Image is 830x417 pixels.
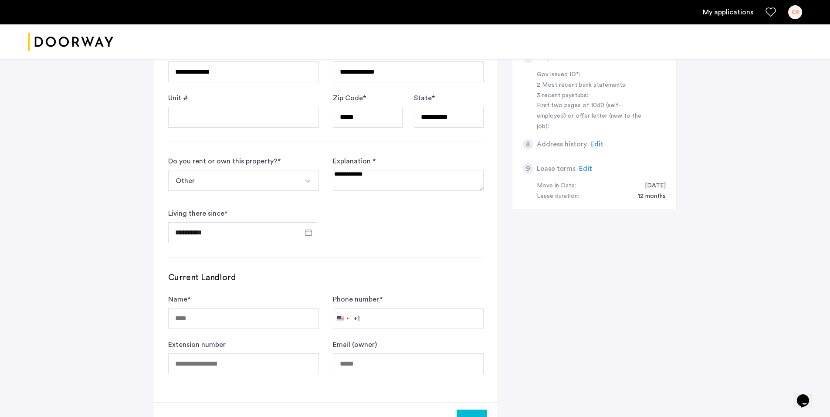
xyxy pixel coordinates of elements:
[28,26,113,58] img: logo
[636,181,666,191] div: 09/15/2025
[353,313,360,324] div: +1
[537,139,587,149] h5: Address history
[590,141,603,148] span: Edit
[537,80,647,91] div: 2 Most recent bank statements:
[629,191,666,202] div: 12 months
[766,7,776,17] a: Favorites
[537,101,647,132] div: First two pages of 1040 (self-employed) or offer letter (new to the job):
[523,163,533,174] div: 9
[537,191,579,202] div: Lease duration:
[703,7,753,17] a: My application
[303,227,314,237] button: Open calendar
[537,181,576,191] div: Move in Date:
[523,139,533,149] div: 8
[607,54,620,61] span: Edit
[537,70,647,80] div: Gov issued ID*:
[168,208,227,219] label: Living there since *
[788,5,802,19] div: CR
[333,156,484,166] label: Explanation *
[537,91,647,101] div: 3 recent paystubs:
[537,163,576,174] h5: Lease terms
[793,382,821,408] iframe: chat widget
[168,271,484,284] h3: Current Landlord
[333,339,377,350] label: Email (owner)
[168,170,298,191] button: Select option
[333,93,366,103] label: Zip Code *
[168,294,190,305] label: Name *
[304,178,311,185] img: arrow
[298,170,319,191] button: Select option
[168,339,226,350] label: Extension number
[168,156,281,166] div: Do you rent or own this property? *
[168,93,188,103] label: Unit #
[28,26,113,58] a: Cazamio logo
[333,294,383,305] label: Phone number *
[333,309,360,329] button: Selected country
[414,93,435,103] label: State *
[579,165,592,172] span: Edit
